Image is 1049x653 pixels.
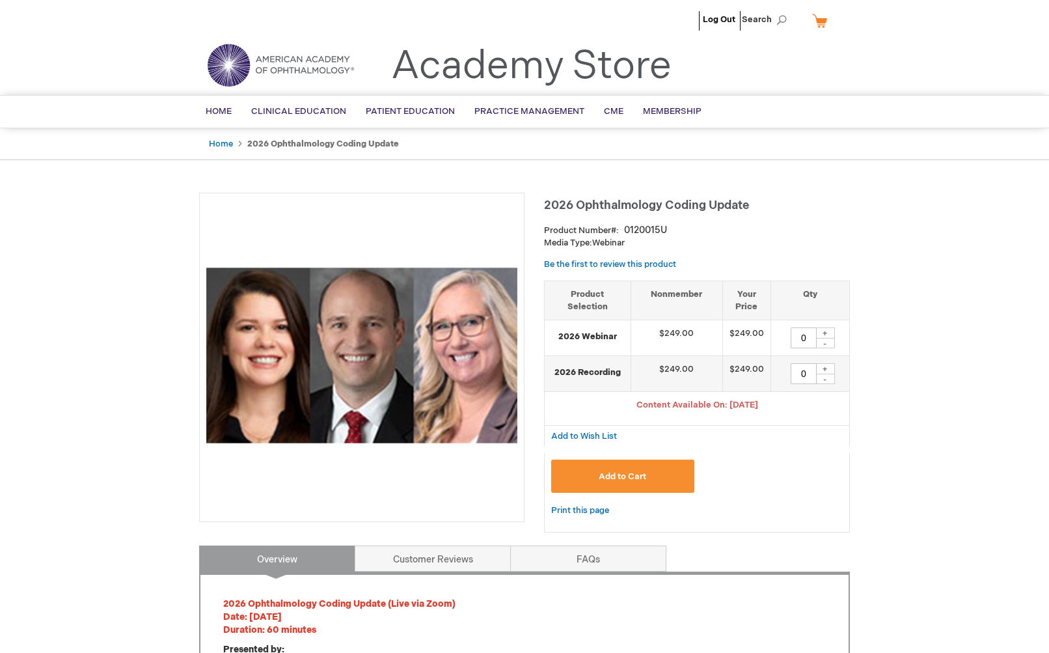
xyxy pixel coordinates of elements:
[643,106,702,117] span: Membership
[631,356,722,392] td: $249.00
[551,430,617,441] a: Add to Wish List
[391,43,672,90] a: Academy Store
[474,106,584,117] span: Practice Management
[742,7,791,33] span: Search
[815,363,835,374] div: +
[206,200,517,511] img: 2026 Ophthalmology Coding Update
[791,327,817,348] input: Qty
[722,281,770,320] th: Your Price
[544,259,676,270] a: Be the first to review this product
[624,224,667,237] div: 0120015U
[545,281,631,320] th: Product Selection
[636,400,758,410] span: Content Available On: [DATE]
[815,327,835,339] div: +
[544,199,749,212] span: 2026 Ophthalmology Coding Update
[631,320,722,356] td: $249.00
[551,460,694,493] button: Add to Cart
[544,237,850,249] p: Webinar
[551,503,609,519] a: Print this page
[604,106,623,117] span: CME
[199,546,355,572] a: Overview
[631,281,722,320] th: Nonmember
[366,106,455,117] span: Patient Education
[251,106,346,117] span: Clinical Education
[544,238,592,248] strong: Media Type:
[223,598,456,635] strong: 2026 Ophthalmology Coding Update (Live via Zoom) Date: [DATE] Duration: 60 minutes
[815,374,835,384] div: -
[551,367,624,379] strong: 2026 Recording
[551,331,624,343] strong: 2026 Webinar
[815,338,835,348] div: -
[209,139,233,149] a: Home
[247,139,399,149] strong: 2026 Ophthalmology Coding Update
[551,431,617,441] span: Add to Wish List
[722,320,770,356] td: $249.00
[206,106,232,117] span: Home
[355,546,511,572] a: Customer Reviews
[510,546,666,572] a: FAQs
[544,225,619,236] strong: Product Number
[770,281,849,320] th: Qty
[703,14,735,25] a: Log Out
[791,363,817,384] input: Qty
[722,356,770,392] td: $249.00
[599,471,646,482] span: Add to Cart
